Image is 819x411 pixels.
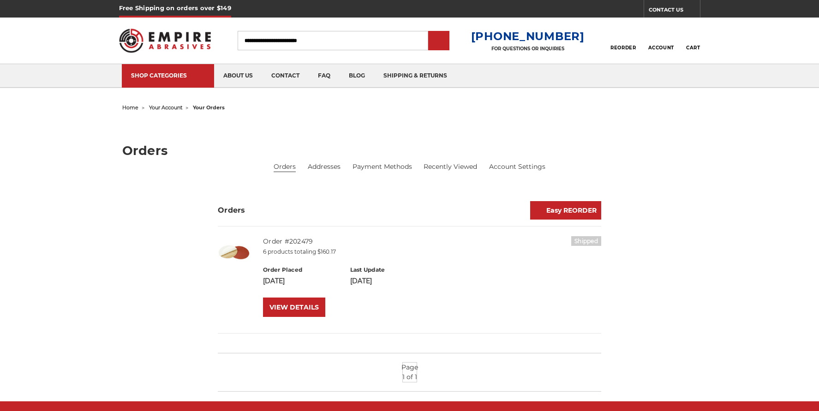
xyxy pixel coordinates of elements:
[218,236,250,268] img: 8 inch self adhesive sanding disc ceramic
[193,104,225,111] span: your orders
[489,162,545,172] a: Account Settings
[430,32,448,50] input: Submit
[350,277,372,285] span: [DATE]
[424,162,477,172] a: Recently Viewed
[350,266,427,274] h6: Last Update
[131,72,205,79] div: SHOP CATEGORIES
[610,30,636,50] a: Reorder
[263,266,340,274] h6: Order Placed
[262,64,309,88] a: contact
[119,23,211,59] img: Empire Abrasives
[122,64,214,88] a: SHOP CATEGORIES
[263,277,285,285] span: [DATE]
[648,45,674,51] span: Account
[471,30,585,43] a: [PHONE_NUMBER]
[530,201,601,220] a: Easy REORDER
[353,162,412,172] a: Payment Methods
[214,64,262,88] a: about us
[308,162,341,172] a: Addresses
[610,45,636,51] span: Reorder
[122,104,138,111] a: home
[263,298,325,317] a: VIEW DETAILS
[263,237,313,245] a: Order #202479
[374,64,456,88] a: shipping & returns
[149,104,182,111] a: your account
[571,236,601,246] h6: Shipped
[122,144,697,157] h1: Orders
[218,205,245,216] h3: Orders
[340,64,374,88] a: blog
[686,30,700,51] a: Cart
[274,162,296,172] li: Orders
[649,5,700,18] a: CONTACT US
[263,248,601,256] p: 6 products totaling $160.17
[686,45,700,51] span: Cart
[402,362,417,382] li: Page 1 of 1
[309,64,340,88] a: faq
[471,46,585,52] p: FOR QUESTIONS OR INQUIRIES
